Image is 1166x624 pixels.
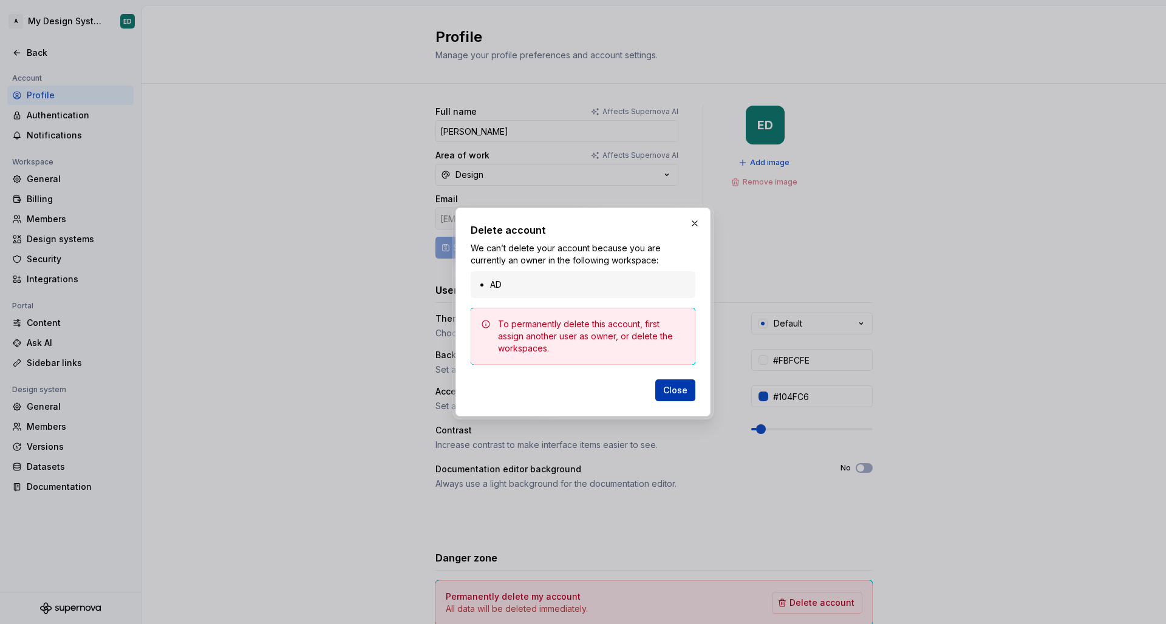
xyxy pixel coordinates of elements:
div: To permanently delete this account, first assign another user as owner, or delete the workspaces. [498,318,685,354]
button: Close [655,379,695,401]
li: AD [490,279,688,291]
span: Close [663,384,687,396]
div: We can’t delete your account because you are currently an owner in the following workspace: [471,242,695,298]
h2: Delete account [471,223,695,237]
